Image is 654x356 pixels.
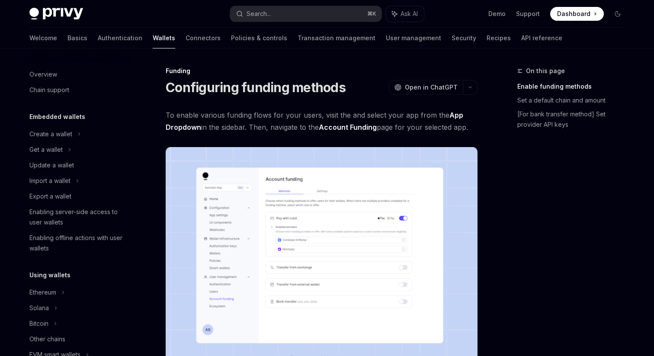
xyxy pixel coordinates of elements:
[298,28,375,48] a: Transaction management
[389,80,463,95] button: Open in ChatGPT
[29,160,74,170] div: Update a wallet
[29,191,71,202] div: Export a wallet
[517,80,632,93] a: Enable funding methods
[29,334,65,344] div: Other chains
[526,66,565,76] span: On this page
[230,6,381,22] button: Search...⌘K
[22,230,133,256] a: Enabling offline actions with user wallets
[67,28,87,48] a: Basics
[29,176,71,186] div: Import a wallet
[22,67,133,82] a: Overview
[29,233,128,253] div: Enabling offline actions with user wallets
[22,82,133,98] a: Chain support
[611,7,625,21] button: Toggle dark mode
[166,80,346,95] h1: Configuring funding methods
[516,10,540,18] a: Support
[517,93,632,107] a: Set a default chain and amount
[487,28,511,48] a: Recipes
[29,144,63,155] div: Get a wallet
[186,28,221,48] a: Connectors
[405,83,458,92] span: Open in ChatGPT
[29,207,128,228] div: Enabling server-side access to user wallets
[29,112,85,122] h5: Embedded wallets
[166,109,478,133] span: To enable various funding flows for your users, visit the and select your app from the in the sid...
[29,318,48,329] div: Bitcoin
[29,69,57,80] div: Overview
[517,107,632,131] a: [For bank transfer method] Set provider API keys
[153,28,175,48] a: Wallets
[557,10,590,18] span: Dashboard
[401,10,418,18] span: Ask AI
[22,331,133,347] a: Other chains
[367,10,376,17] span: ⌘ K
[22,157,133,173] a: Update a wallet
[231,28,287,48] a: Policies & controls
[22,189,133,204] a: Export a wallet
[29,8,83,20] img: dark logo
[247,9,271,19] div: Search...
[452,28,476,48] a: Security
[386,28,441,48] a: User management
[29,303,49,313] div: Solana
[98,28,142,48] a: Authentication
[166,67,478,75] div: Funding
[29,85,69,95] div: Chain support
[521,28,562,48] a: API reference
[29,129,72,139] div: Create a wallet
[488,10,506,18] a: Demo
[550,7,604,21] a: Dashboard
[29,28,57,48] a: Welcome
[386,6,424,22] button: Ask AI
[29,287,56,298] div: Ethereum
[319,123,377,132] a: Account Funding
[22,204,133,230] a: Enabling server-side access to user wallets
[29,270,71,280] h5: Using wallets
